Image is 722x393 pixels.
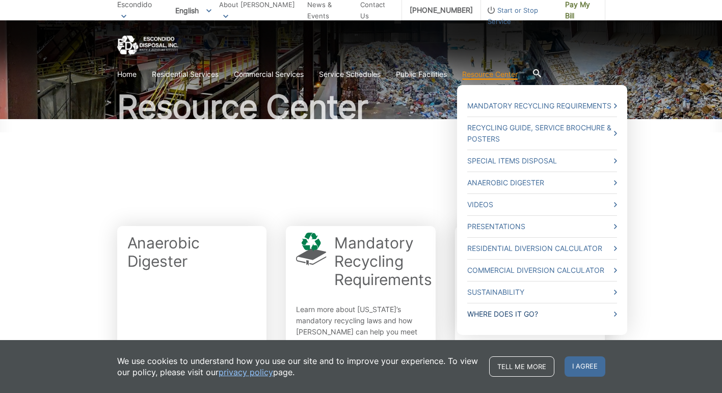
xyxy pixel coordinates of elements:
[117,355,479,378] p: We use cookies to understand how you use our site and to improve your experience. To view our pol...
[467,199,617,210] a: Videos
[467,265,617,276] a: Commercial Diversion Calculator
[319,69,381,80] a: Service Schedules
[219,367,273,378] a: privacy policy
[396,69,447,80] a: Public Facilities
[467,308,617,320] a: Where Does it Go?
[152,69,219,80] a: Residential Services
[286,226,436,382] a: Mandatory Recycling Requirements Learn more about [US_STATE]’s mandatory recycling laws and how [...
[462,69,518,80] a: Resource Center
[565,356,605,377] span: I agree
[234,69,304,80] a: Commercial Services
[168,2,219,19] span: English
[489,356,554,377] a: Tell me more
[127,234,257,270] h2: Anaerobic Digester
[296,304,432,349] p: Learn more about [US_STATE]’s mandatory recycling laws and how [PERSON_NAME] can help you meet th...
[467,243,617,254] a: Residential Diversion Calculator
[117,91,605,123] h1: Resource Center
[467,177,617,188] a: Anaerobic Digester
[455,226,605,382] a: Organics Green Cart Challenge View Details
[117,69,137,80] a: Home
[467,122,617,145] a: Recycling Guide, Service Brochure & Posters
[467,287,617,298] a: Sustainability
[334,234,432,289] h2: Mandatory Recycling Requirements
[467,155,617,166] a: Special Items Disposal
[117,226,267,382] a: Anaerobic Digester View Details
[117,36,178,55] a: EDCD logo. Return to the homepage.
[467,221,617,232] a: Presentations
[467,100,617,111] a: Mandatory Recycling Requirements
